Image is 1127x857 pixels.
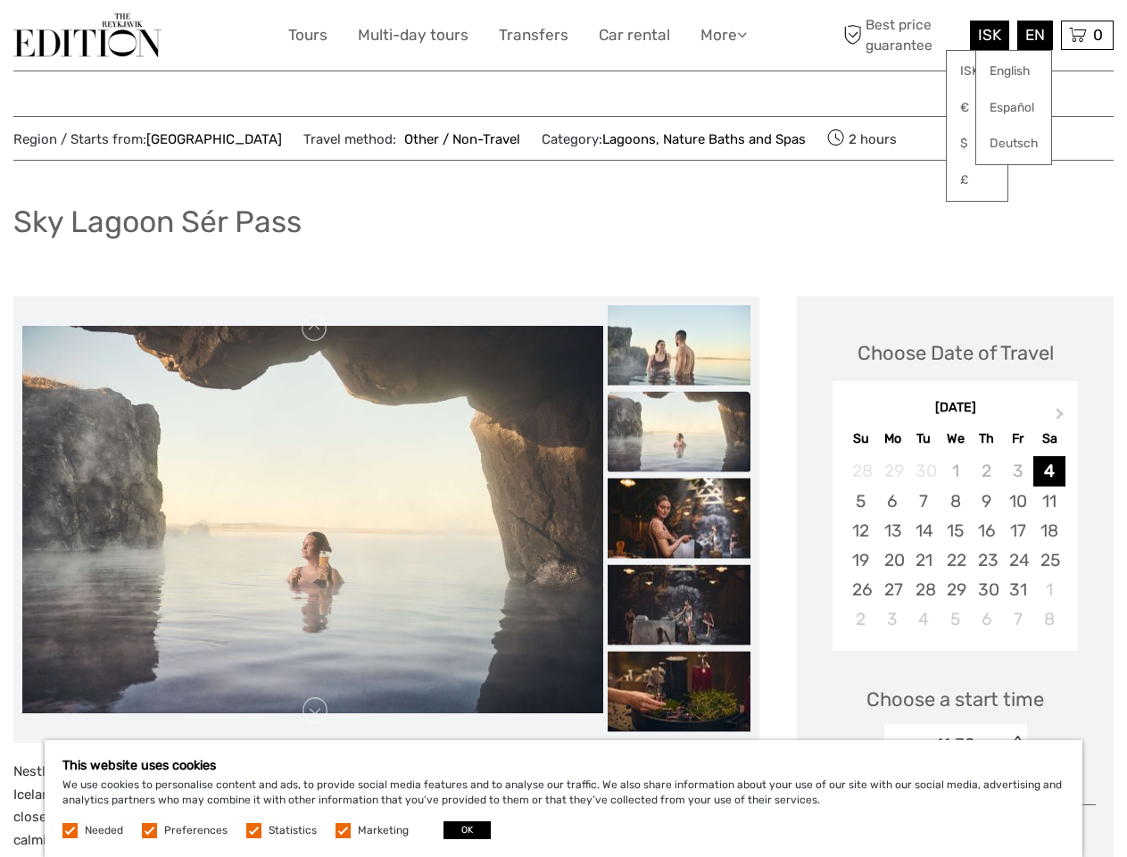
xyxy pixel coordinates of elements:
[303,126,520,151] span: Travel method:
[443,821,491,839] button: OK
[700,22,747,48] a: More
[1090,26,1106,44] span: 0
[85,823,123,838] label: Needed
[978,26,1001,44] span: ISK
[13,130,282,149] span: Region / Starts from:
[976,92,1051,124] a: Español
[599,22,670,48] a: Car rental
[1033,604,1065,634] div: Choose Saturday, November 8th, 2025
[45,740,1082,857] div: We use cookies to personalise content and ads, to provide social media features and to analyse ou...
[940,487,971,516] div: Choose Wednesday, October 8th, 2025
[940,456,971,486] div: Not available Wednesday, October 1st, 2025
[62,758,1065,773] h5: This website uses cookies
[1002,545,1033,575] div: Choose Friday, October 24th, 2025
[1033,575,1065,604] div: Choose Saturday, November 1st, 2025
[908,545,940,575] div: Choose Tuesday, October 21st, 2025
[827,126,897,151] span: 2 hours
[845,456,876,486] div: Not available Sunday, September 28th, 2025
[1033,516,1065,545] div: Choose Saturday, October 18th, 2025
[164,823,228,838] label: Preferences
[908,427,940,451] div: Tu
[940,516,971,545] div: Choose Wednesday, October 15th, 2025
[908,516,940,545] div: Choose Tuesday, October 14th, 2025
[877,604,908,634] div: Choose Monday, November 3rd, 2025
[1002,487,1033,516] div: Choose Friday, October 10th, 2025
[940,604,971,634] div: Choose Wednesday, November 5th, 2025
[608,652,750,732] img: 3802d06c612c4366b64c3dd60f86cd10_slider_thumbnail.jpeg
[608,305,750,386] img: f6e4b5c3ae944c668da69feeeb7fe87d_slider_thumbnail.jpeg
[947,164,1007,196] a: £
[866,686,1044,713] span: Choose a start time
[971,604,1002,634] div: Choose Thursday, November 6th, 2025
[396,131,520,147] a: Other / Non-Travel
[877,545,908,575] div: Choose Monday, October 20th, 2025
[1033,487,1065,516] div: Choose Saturday, October 11th, 2025
[608,565,750,645] img: 5a5adcbaf9ac4031878b58077da05476_slider_thumbnail.jpeg
[971,487,1002,516] div: Choose Thursday, October 9th, 2025
[358,823,409,838] label: Marketing
[858,339,1054,367] div: Choose Date of Travel
[146,131,282,147] a: [GEOGRAPHIC_DATA]
[908,575,940,604] div: Choose Tuesday, October 28th, 2025
[940,545,971,575] div: Choose Wednesday, October 22nd, 2025
[205,28,227,49] button: Open LiveChat chat widget
[22,326,603,713] img: 2598d160fcc64caa8c13f0b12ed59e4a_main_slider.jpeg
[877,516,908,545] div: Choose Monday, October 13th, 2025
[908,604,940,634] div: Choose Tuesday, November 4th, 2025
[845,545,876,575] div: Choose Sunday, October 19th, 2025
[358,22,468,48] a: Multi-day tours
[845,575,876,604] div: Choose Sunday, October 26th, 2025
[1002,456,1033,486] div: Not available Friday, October 3rd, 2025
[1009,736,1024,754] div: < >
[25,31,202,46] p: We're away right now. Please check back later!
[833,399,1078,418] div: [DATE]
[947,55,1007,87] a: ISK
[1033,427,1065,451] div: Sa
[877,487,908,516] div: Choose Monday, October 6th, 2025
[908,456,940,486] div: Not available Tuesday, September 30th, 2025
[838,456,1072,634] div: month 2025-10
[845,604,876,634] div: Choose Sunday, November 2nd, 2025
[1002,575,1033,604] div: Choose Friday, October 31st, 2025
[845,487,876,516] div: Choose Sunday, October 5th, 2025
[1002,427,1033,451] div: Fr
[908,487,940,516] div: Choose Tuesday, October 7th, 2025
[877,456,908,486] div: Not available Monday, September 29th, 2025
[947,128,1007,160] a: $
[13,13,162,57] img: The Reykjavík Edition
[976,128,1051,160] a: Deutsch
[877,575,908,604] div: Choose Monday, October 27th, 2025
[971,456,1002,486] div: Not available Thursday, October 2nd, 2025
[1002,604,1033,634] div: Choose Friday, November 7th, 2025
[269,823,317,838] label: Statistics
[1048,404,1076,432] button: Next Month
[602,131,806,147] a: Lagoons, Nature Baths and Spas
[845,516,876,545] div: Choose Sunday, October 12th, 2025
[971,516,1002,545] div: Choose Thursday, October 16th, 2025
[1033,545,1065,575] div: Choose Saturday, October 25th, 2025
[608,478,750,559] img: cd73bc024b534f798350631ee844add1_slider_thumbnail.jpeg
[13,204,302,240] h1: Sky Lagoon Sér Pass
[971,575,1002,604] div: Choose Thursday, October 30th, 2025
[1017,21,1053,50] div: EN
[877,427,908,451] div: Mo
[839,15,965,54] span: Best price guarantee
[1033,456,1065,486] div: Choose Saturday, October 4th, 2025
[608,392,750,472] img: 2598d160fcc64caa8c13f0b12ed59e4a_slider_thumbnail.jpeg
[845,427,876,451] div: Su
[947,92,1007,124] a: €
[936,733,975,756] div: 11:30
[971,545,1002,575] div: Choose Thursday, October 23rd, 2025
[499,22,568,48] a: Transfers
[542,130,806,149] span: Category:
[940,575,971,604] div: Choose Wednesday, October 29th, 2025
[288,22,327,48] a: Tours
[976,55,1051,87] a: English
[1002,516,1033,545] div: Choose Friday, October 17th, 2025
[971,427,1002,451] div: Th
[940,427,971,451] div: We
